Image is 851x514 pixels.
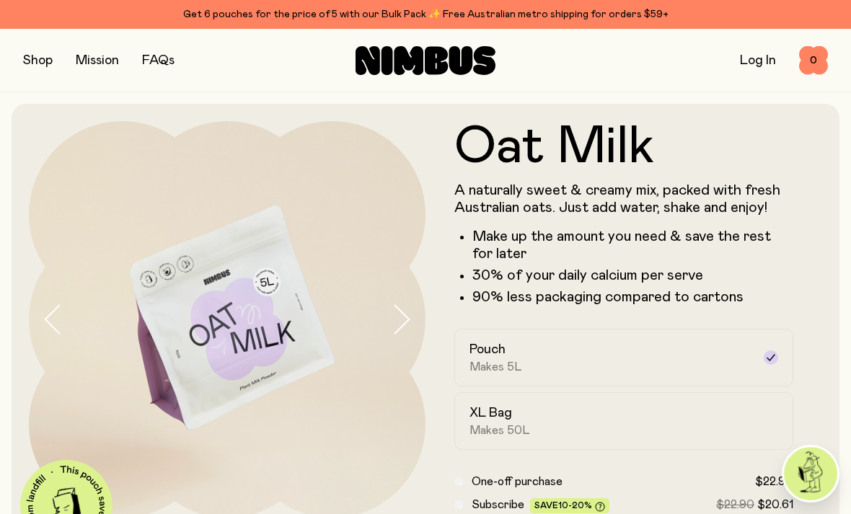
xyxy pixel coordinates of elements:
[799,46,828,75] button: 0
[472,499,524,510] span: Subscribe
[454,121,793,173] h1: Oat Milk
[472,228,793,262] li: Make up the amount you need & save the rest for later
[558,501,592,510] span: 10-20%
[469,360,522,374] span: Makes 5L
[716,499,754,510] span: $22.90
[454,182,793,216] p: A naturally sweet & creamy mix, packed with fresh Australian oats. Just add water, shake and enjoy!
[142,54,175,67] a: FAQs
[23,6,828,23] div: Get 6 pouches for the price of 5 with our Bulk Pack ✨ Free Australian metro shipping for orders $59+
[469,341,506,358] h2: Pouch
[534,501,605,512] span: Save
[472,267,793,284] li: 30% of your daily calcium per serve
[469,423,530,438] span: Makes 50L
[76,54,119,67] a: Mission
[740,54,776,67] a: Log In
[472,476,563,487] span: One-off purchase
[469,404,512,422] h2: XL Bag
[755,476,793,487] span: $22.90
[472,288,793,306] li: 90% less packaging compared to cartons
[757,499,793,510] span: $20.61
[784,447,837,500] img: agent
